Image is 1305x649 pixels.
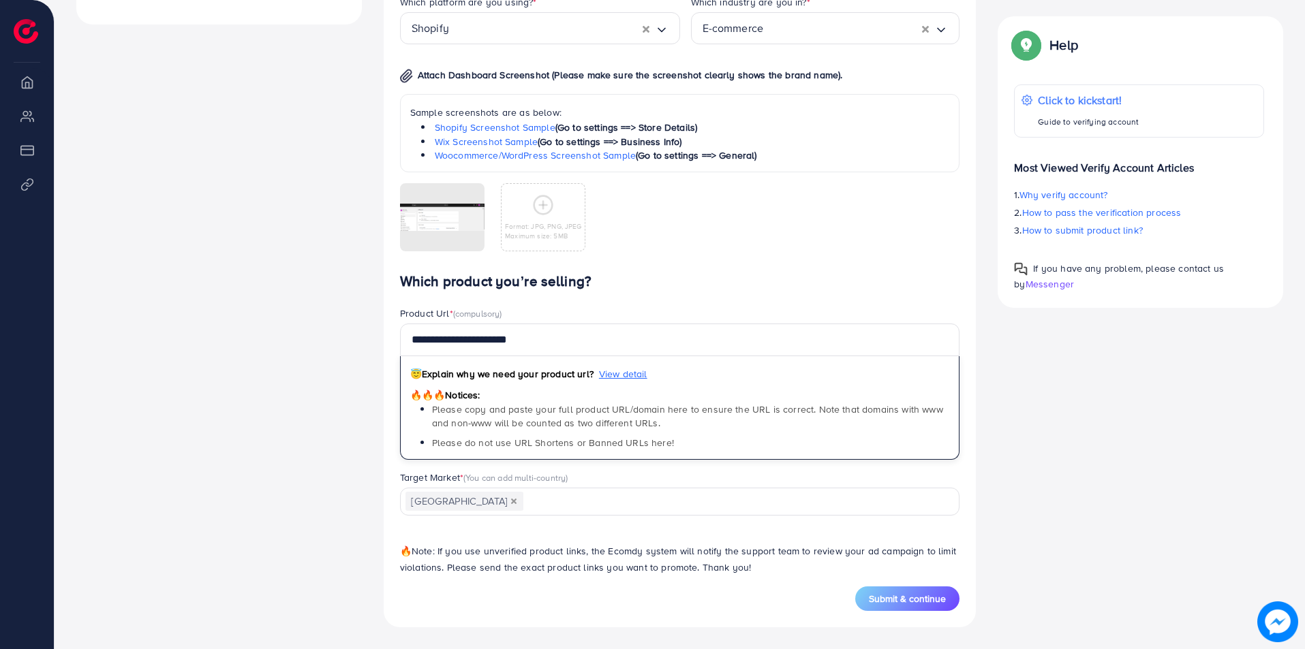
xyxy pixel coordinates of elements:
[555,121,697,134] span: (Go to settings ==> Store Details)
[599,367,647,381] span: View detail
[410,367,594,381] span: Explain why we need your product url?
[922,20,929,36] button: Clear Selected
[412,18,449,39] span: Shopify
[1026,277,1074,291] span: Messenger
[400,543,960,575] p: Note: If you use unverified product links, the Ecomdy system will notify the support team to revi...
[400,273,960,290] h4: Which product you’re selling?
[1019,188,1108,202] span: Why verify account?
[410,388,480,402] span: Notices:
[636,148,756,162] span: (Go to settings ==> General)
[435,121,555,134] a: Shopify Screenshot Sample
[418,68,843,82] span: Attach Dashboard Screenshot (Please make sure the screenshot clearly shows the brand name).
[405,492,523,511] span: [GEOGRAPHIC_DATA]
[538,135,681,148] span: (Go to settings ==> Business Info)
[703,18,764,39] span: E-commerce
[1014,262,1028,276] img: Popup guide
[410,388,445,402] span: 🔥🔥🔥
[449,18,643,39] input: Search for option
[400,69,413,83] img: img
[453,307,502,319] span: (compulsory)
[1038,114,1139,130] p: Guide to verifying account
[1022,223,1143,237] span: How to submit product link?
[410,367,422,381] span: 😇
[869,592,946,605] span: Submit & continue
[435,135,538,148] a: Wix Screenshot Sample
[1014,262,1224,291] span: If you have any problem, please contact us by
[432,402,943,430] span: Please copy and paste your full product URL/domain here to ensure the URL is correct. Note that d...
[400,471,568,484] label: Target Market
[400,488,960,516] div: Search for option
[1014,148,1264,176] p: Most Viewed Verify Account Articles
[1259,603,1297,641] img: image
[1014,33,1039,57] img: Popup guide
[463,471,568,484] span: (You can add multi-country)
[505,231,582,240] p: Maximum size: 5MB
[435,148,636,162] a: Woocommerce/WordPress Screenshot Sample
[14,19,38,44] img: logo
[525,491,942,512] input: Search for option
[1014,204,1264,221] p: 2.
[400,544,412,558] span: 🔥
[1049,37,1078,53] p: Help
[855,586,959,611] button: Submit & continue
[400,12,680,44] div: Search for option
[510,498,517,505] button: Deselect Pakistan
[505,221,582,231] p: Format: JPG, PNG, JPEG
[1014,187,1264,203] p: 1.
[1038,92,1139,108] p: Click to kickstart!
[643,20,649,36] button: Clear Selected
[763,18,922,39] input: Search for option
[691,12,960,44] div: Search for option
[400,306,502,320] label: Product Url
[1014,222,1264,238] p: 3.
[432,436,674,449] span: Please do not use URL Shortens or Banned URLs here!
[400,204,485,231] img: img uploaded
[410,104,950,121] p: Sample screenshots are as below:
[1022,206,1182,219] span: How to pass the verification process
